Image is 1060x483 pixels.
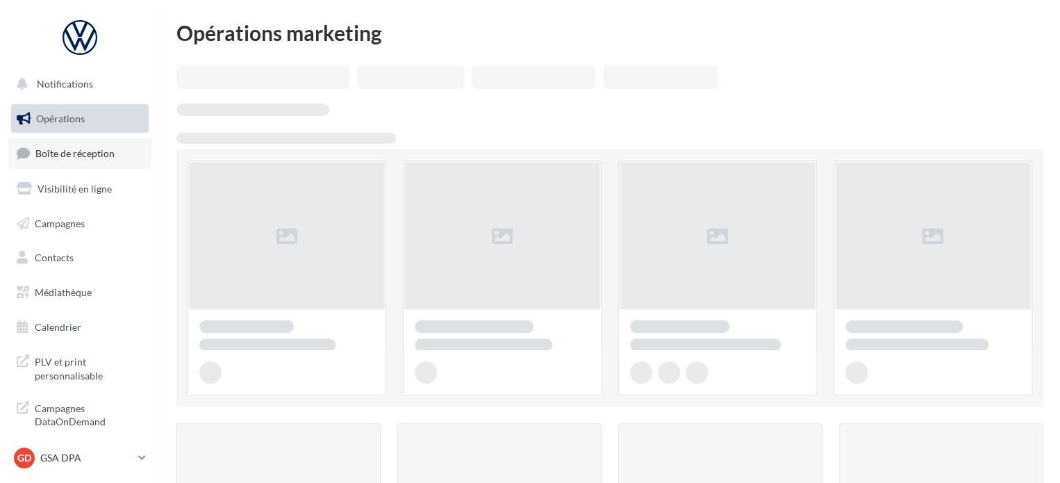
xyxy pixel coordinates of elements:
[35,352,143,382] span: PLV et print personnalisable
[176,22,1043,43] div: Opérations marketing
[35,217,85,229] span: Campagnes
[36,113,85,124] span: Opérations
[35,399,143,429] span: Campagnes DataOnDemand
[8,278,151,307] a: Médiathèque
[35,252,74,263] span: Contacts
[17,451,31,465] span: GD
[37,78,93,90] span: Notifications
[38,183,112,195] span: Visibilité en ligne
[8,138,151,168] a: Boîte de réception
[8,174,151,204] a: Visibilité en ligne
[8,209,151,238] a: Campagnes
[8,393,151,434] a: Campagnes DataOnDemand
[35,321,81,333] span: Calendrier
[8,347,151,388] a: PLV et print personnalisable
[35,286,92,298] span: Médiathèque
[40,451,133,465] p: GSA DPA
[8,104,151,133] a: Opérations
[8,313,151,342] a: Calendrier
[11,445,149,471] a: GD GSA DPA
[35,147,115,159] span: Boîte de réception
[8,243,151,272] a: Contacts
[8,69,146,99] button: Notifications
